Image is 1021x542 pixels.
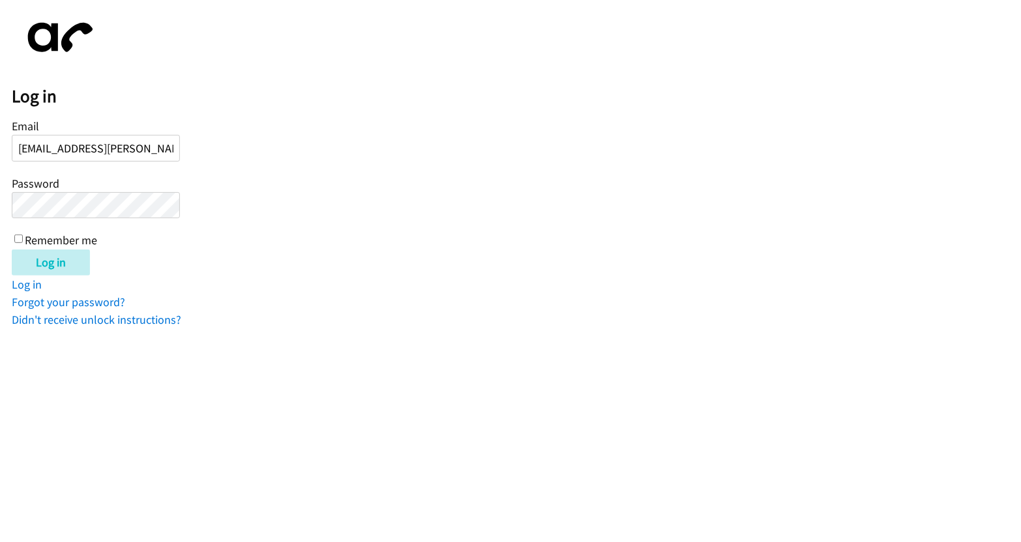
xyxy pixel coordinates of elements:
label: Remember me [25,233,97,248]
a: Didn't receive unlock instructions? [12,312,181,327]
img: aphone-8a226864a2ddd6a5e75d1ebefc011f4aa8f32683c2d82f3fb0802fe031f96514.svg [12,12,103,63]
a: Forgot your password? [12,294,125,309]
label: Email [12,119,39,134]
a: Log in [12,277,42,292]
h2: Log in [12,85,1021,107]
input: Log in [12,250,90,276]
label: Password [12,176,59,191]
